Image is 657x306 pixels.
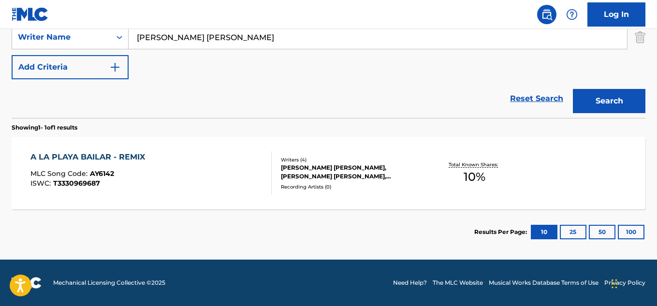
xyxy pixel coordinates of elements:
div: A LA PLAYA BAILAR - REMIX [30,151,150,163]
img: logo [12,277,42,289]
img: help [566,9,578,20]
div: [PERSON_NAME] [PERSON_NAME], [PERSON_NAME] [PERSON_NAME], [PERSON_NAME], [PERSON_NAME] [281,163,422,181]
span: T3330969687 [53,179,100,188]
button: 10 [531,225,557,239]
div: Recording Artists ( 0 ) [281,183,422,190]
a: Privacy Policy [604,278,645,287]
p: Showing 1 - 1 of 1 results [12,123,77,132]
img: 9d2ae6d4665cec9f34b9.svg [109,61,121,73]
a: Log In [587,2,645,27]
a: Public Search [537,5,556,24]
img: MLC Logo [12,7,49,21]
a: Musical Works Database Terms of Use [489,278,599,287]
div: Writer Name [18,31,105,43]
span: ISWC : [30,179,53,188]
span: MLC Song Code : [30,169,90,178]
a: The MLC Website [433,278,483,287]
p: Total Known Shares: [449,161,500,168]
span: 10 % [464,168,485,186]
span: AY6142 [90,169,114,178]
a: A LA PLAYA BAILAR - REMIXMLC Song Code:AY6142ISWC:T3330969687Writers (4)[PERSON_NAME] [PERSON_NAM... [12,137,645,209]
button: Search [573,89,645,113]
img: Delete Criterion [635,25,645,49]
iframe: Chat Widget [609,260,657,306]
a: Reset Search [505,88,568,109]
span: Mechanical Licensing Collective © 2025 [53,278,165,287]
button: 100 [618,225,644,239]
p: Results Per Page: [474,228,529,236]
div: Widget de chat [609,260,657,306]
a: Need Help? [393,278,427,287]
button: 25 [560,225,586,239]
div: Help [562,5,582,24]
img: search [541,9,553,20]
div: Writers ( 4 ) [281,156,422,163]
div: Arrastrar [612,269,617,298]
button: 50 [589,225,615,239]
button: Add Criteria [12,55,129,79]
